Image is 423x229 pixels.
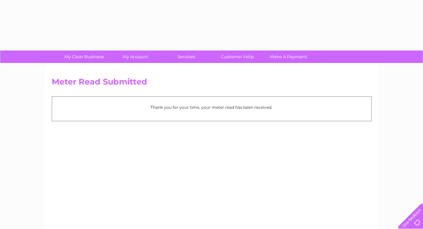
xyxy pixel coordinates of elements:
[52,77,372,90] h2: Meter Read Submitted
[55,104,368,110] p: Thank you for your time, your meter read has been received.
[108,51,163,63] a: My Account
[56,51,112,63] a: My Clear Business
[159,51,214,63] a: Services
[261,51,316,63] a: Make A Payment
[210,51,265,63] a: Customer Help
